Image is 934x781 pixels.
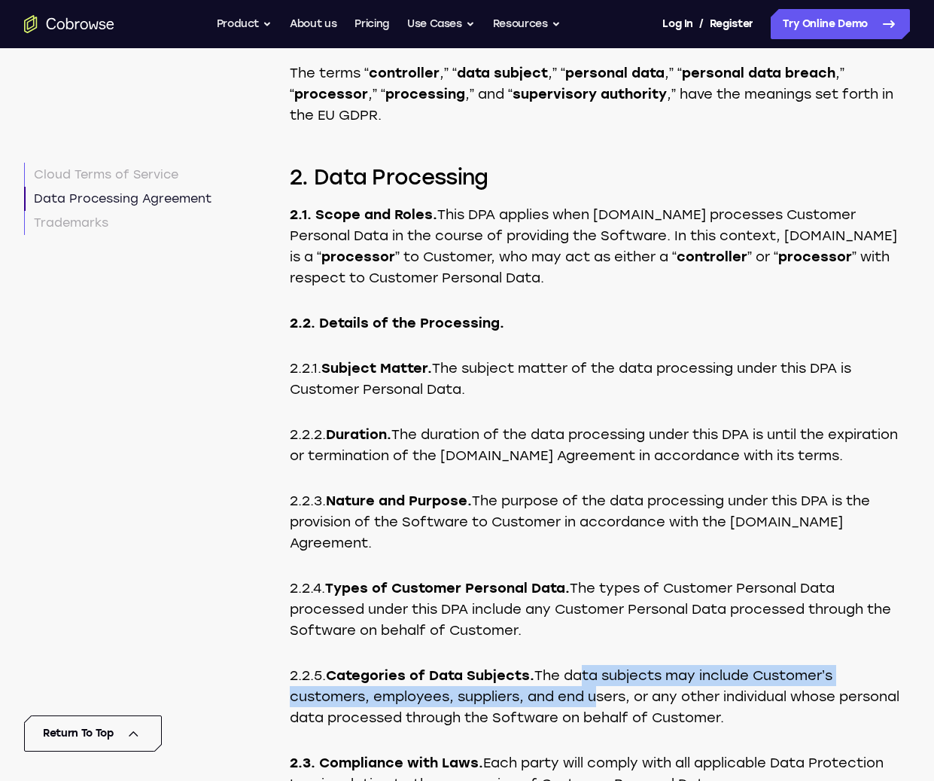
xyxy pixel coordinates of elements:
[24,15,114,33] a: Go to the home page
[290,9,336,39] a: About us
[290,315,504,331] strong: 2.2. Details of the Processing.
[407,9,475,39] button: Use Cases
[24,211,211,235] a: Trademarks
[326,667,534,684] strong: Categories of Data Subjects.
[321,249,395,265] strong: processor
[457,65,548,81] strong: data subject
[290,358,910,400] p: 2.2.1. The subject matter of the data processing under this DPA is Customer Personal Data.
[290,206,437,223] strong: 2.1. Scope and Roles.
[369,65,440,81] strong: controller
[325,580,570,596] strong: Types of Customer Personal Data.
[290,755,483,771] strong: 2.3. Compliance with Laws.
[662,9,692,39] a: Log In
[385,86,465,102] strong: processing
[290,424,910,466] p: 2.2.2. The duration of the data processing under this DPA is until the expiration or termination ...
[290,63,910,126] p: The terms “ ,” “ ,” “ ,” “ ,” “ ,” “ ,” and “ ,” have the meanings set forth in the EU GDPR.
[290,162,910,192] h3: 2. Data Processing
[565,65,665,81] strong: personal data
[290,578,910,641] p: 2.2.4. The types of Customer Personal Data processed under this DPA include any Customer Personal...
[294,86,368,102] strong: processor
[682,65,835,81] strong: personal data breach
[493,9,561,39] button: Resources
[326,426,391,443] strong: Duration.
[710,9,753,39] a: Register
[677,249,747,265] strong: controller
[321,360,432,377] strong: Subject Matter.
[354,9,389,39] a: Pricing
[24,187,211,211] a: Data Processing Agreement
[290,204,910,288] p: This DPA applies when [DOMAIN_NAME] processes Customer Personal Data in the course of providing t...
[290,490,910,554] p: 2.2.3. The purpose of the data processing under this DPA is the provision of the Software to Cust...
[24,715,162,752] button: Return To Top
[290,665,910,728] p: 2.2.5. The data subjects may include Customer’s customers, employees, suppliers, and end users, o...
[217,9,272,39] button: Product
[778,249,852,265] strong: processor
[24,163,211,187] a: Cloud Terms of Service
[513,86,667,102] strong: supervisory authority
[326,493,472,509] strong: Nature and Purpose.
[771,9,910,39] a: Try Online Demo
[699,15,704,33] span: /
